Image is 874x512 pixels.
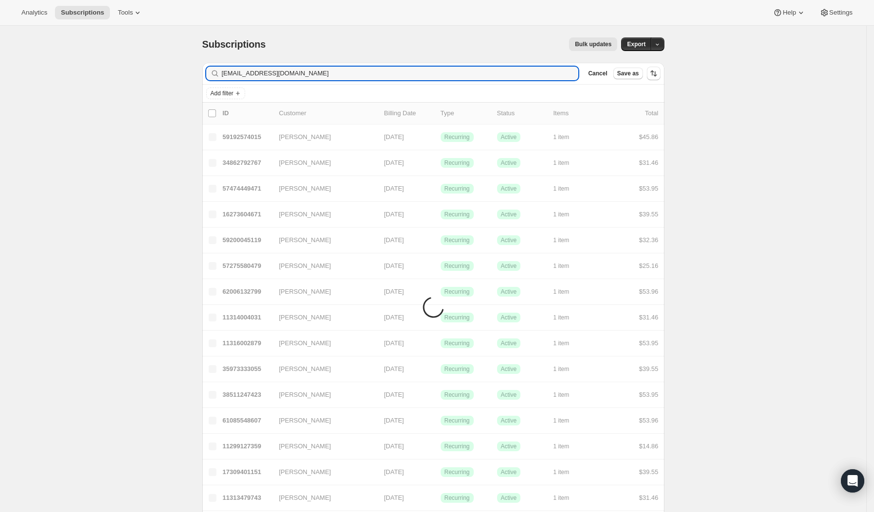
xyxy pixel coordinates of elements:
[627,40,645,48] span: Export
[841,469,864,493] div: Open Intercom Messenger
[617,70,639,77] span: Save as
[767,6,811,19] button: Help
[118,9,133,17] span: Tools
[16,6,53,19] button: Analytics
[202,39,266,50] span: Subscriptions
[211,89,233,97] span: Add filter
[55,6,110,19] button: Subscriptions
[783,9,796,17] span: Help
[575,40,611,48] span: Bulk updates
[569,37,617,51] button: Bulk updates
[588,70,607,77] span: Cancel
[222,67,579,80] input: Filter subscribers
[584,68,611,79] button: Cancel
[206,88,245,99] button: Add filter
[829,9,853,17] span: Settings
[21,9,47,17] span: Analytics
[814,6,858,19] button: Settings
[621,37,651,51] button: Export
[647,67,660,80] button: Sort the results
[112,6,148,19] button: Tools
[61,9,104,17] span: Subscriptions
[613,68,643,79] button: Save as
